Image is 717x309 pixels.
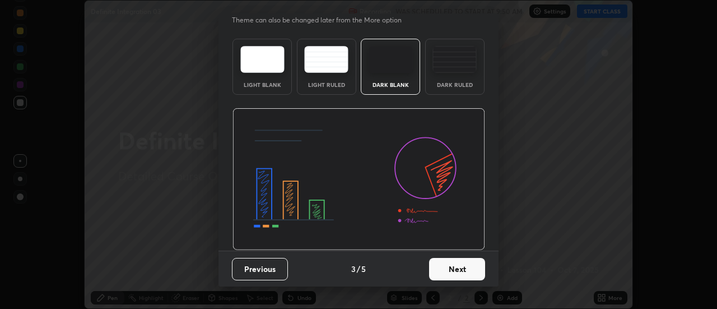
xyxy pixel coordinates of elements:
img: darkTheme.f0cc69e5.svg [369,46,413,73]
div: Dark Ruled [432,82,477,87]
img: darkRuledTheme.de295e13.svg [432,46,477,73]
h4: / [357,263,360,275]
button: Previous [232,258,288,280]
div: Light Blank [240,82,285,87]
p: Theme can also be changed later from the More option [232,15,413,25]
button: Next [429,258,485,280]
div: Light Ruled [304,82,349,87]
img: lightTheme.e5ed3b09.svg [240,46,285,73]
img: darkThemeBanner.d06ce4a2.svg [232,108,485,251]
div: Dark Blank [368,82,413,87]
img: lightRuledTheme.5fabf969.svg [304,46,348,73]
h4: 3 [351,263,356,275]
h4: 5 [361,263,366,275]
